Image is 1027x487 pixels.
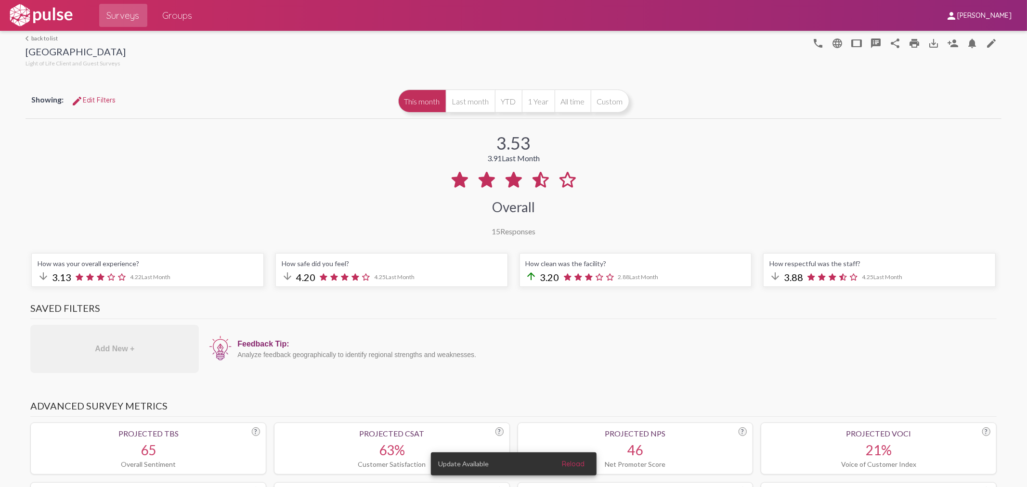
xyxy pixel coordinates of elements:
span: Last Month [142,273,170,281]
mat-icon: Person [948,38,959,49]
span: Edit Filters [71,96,116,104]
button: [PERSON_NAME] [938,6,1019,24]
span: Showing: [31,95,64,104]
button: Last month [446,90,495,113]
div: Analyze feedback geographically to identify regional strengths and weaknesses. [237,351,991,359]
div: Feedback Tip: [237,340,991,348]
button: language [809,33,828,52]
div: Projected TBS [37,429,260,438]
div: 46 [524,442,747,458]
h3: Advanced Survey Metrics [30,400,996,417]
button: Custom [591,90,629,113]
div: ? [252,427,260,436]
img: white-logo.svg [8,3,74,27]
div: 63% [280,442,504,458]
mat-icon: arrow_upward [526,270,537,282]
span: Light of Life Client and Guest Surveys [26,60,120,67]
span: 15 [492,227,500,236]
div: How respectful was the staff? [769,259,989,268]
span: 4.20 [296,271,315,283]
span: 3.20 [540,271,559,283]
div: 3.53 [496,132,531,154]
div: [GEOGRAPHIC_DATA] [26,46,126,60]
span: Last Month [502,154,540,163]
img: icon12.png [208,335,233,362]
span: 4.25 [862,273,902,281]
button: This month [398,90,446,113]
mat-icon: speaker_notes [871,38,882,49]
div: Voice of Customer Index [767,460,990,468]
div: Add New + [30,325,199,373]
span: Surveys [107,7,140,24]
h3: Saved Filters [30,302,996,319]
button: YTD [495,90,522,113]
button: tablet [847,33,867,52]
span: Last Month [873,273,902,281]
span: [PERSON_NAME] [957,12,1012,20]
a: Groups [155,4,200,27]
div: ? [982,427,990,436]
mat-icon: person [946,10,957,22]
div: Net Promoter Score [524,460,747,468]
mat-icon: arrow_downward [38,270,49,282]
mat-icon: edit [986,38,998,49]
mat-icon: print [909,38,921,49]
div: Overall Sentiment [37,460,260,468]
mat-icon: arrow_downward [769,270,781,282]
button: Download [924,33,944,52]
a: edit [982,33,1001,52]
div: How clean was the facility? [526,259,746,268]
span: Reload [562,460,585,468]
span: Last Month [386,273,415,281]
mat-icon: tablet [851,38,863,49]
mat-icon: Edit Filters [71,95,83,107]
button: Reload [555,455,593,473]
button: Bell [963,33,982,52]
span: 4.22 [130,273,170,281]
div: Responses [492,227,535,236]
div: How safe did you feel? [282,259,502,268]
span: Last Month [630,273,659,281]
button: 1 Year [522,90,555,113]
div: 21% [767,442,990,458]
div: ? [739,427,747,436]
span: 2.88 [618,273,659,281]
button: Edit FiltersEdit Filters [64,91,123,109]
a: back to list [26,35,126,42]
span: 3.13 [52,271,71,283]
mat-icon: arrow_downward [282,270,293,282]
button: All time [555,90,591,113]
div: Projected VoCI [767,429,990,438]
mat-icon: language [832,38,844,49]
div: ? [495,427,504,436]
div: 65 [37,442,260,458]
div: 3.91 [487,154,540,163]
mat-icon: arrow_back_ios [26,36,31,41]
mat-icon: Bell [967,38,978,49]
mat-icon: Share [890,38,901,49]
span: 3.88 [784,271,803,283]
button: Person [944,33,963,52]
mat-icon: Download [928,38,940,49]
button: language [828,33,847,52]
span: 4.25 [374,273,415,281]
div: How was your overall experience? [38,259,258,268]
mat-icon: language [813,38,824,49]
span: Update Available [439,459,489,469]
a: Surveys [99,4,147,27]
div: Projected NPS [524,429,747,438]
button: speaker_notes [867,33,886,52]
div: Projected CSAT [280,429,504,438]
span: Groups [163,7,193,24]
div: Customer Satisfaction [280,460,504,468]
div: Overall [492,199,535,215]
a: print [905,33,924,52]
button: Share [886,33,905,52]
